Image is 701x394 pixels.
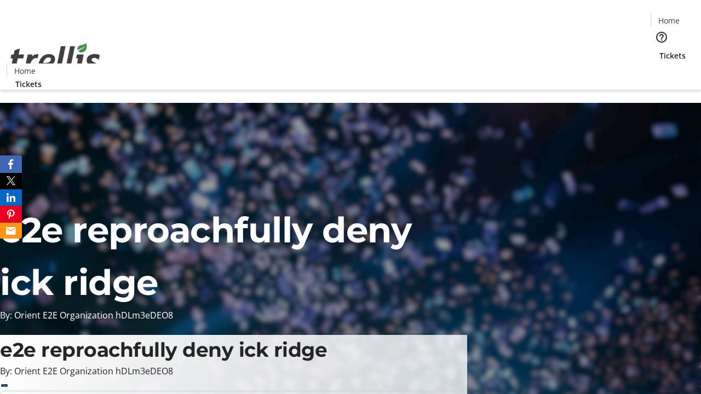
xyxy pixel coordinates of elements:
[651,15,686,26] a: Home
[14,65,36,77] span: Home
[651,50,694,61] a: Tickets
[7,65,42,77] a: Home
[658,15,680,26] span: Home
[659,50,686,61] span: Tickets
[15,78,42,90] span: Tickets
[7,31,104,86] img: Orient E2E Organization hDLm3eDEO8's Logo
[7,78,50,90] a: Tickets
[651,61,673,83] button: Cart
[651,26,673,48] button: Help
